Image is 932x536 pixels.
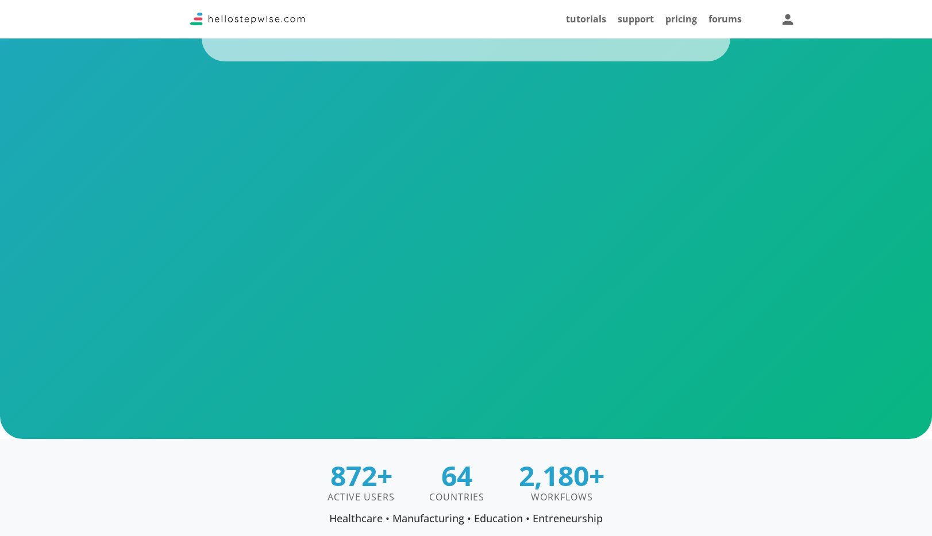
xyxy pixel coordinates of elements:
a: forums [708,13,742,25]
span: 64 [441,462,472,490]
span: 872+ [330,462,392,490]
span: 2,180+ [519,462,604,490]
span: Countries [429,492,484,502]
span: Active Users [328,492,395,502]
a: pricing [665,13,697,25]
a: tutorials [566,13,606,25]
a: support [618,13,654,25]
img: Logo [190,13,305,25]
a: Stepwise [190,15,305,28]
span: Workflows [531,492,593,502]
